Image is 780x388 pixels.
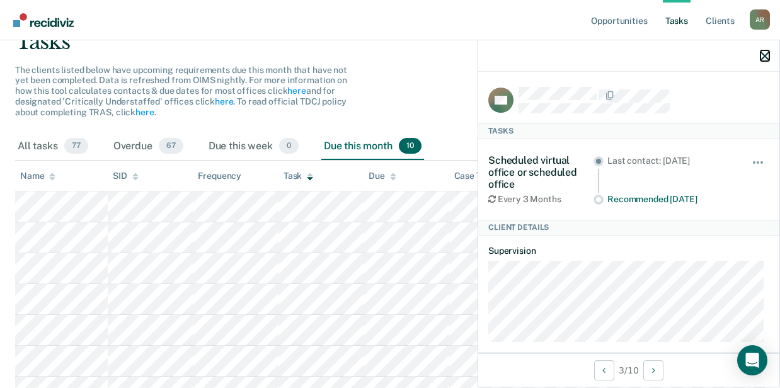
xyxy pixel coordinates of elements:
a: here [215,96,233,106]
div: Frequency [198,171,241,181]
div: Tasks [478,123,779,139]
button: Previous Client [594,360,614,380]
span: 0 [279,138,299,154]
button: Next Client [643,360,663,380]
span: 77 [64,138,88,154]
div: Overdue [111,133,186,161]
span: 10 [399,138,422,154]
span: 67 [159,138,183,154]
div: Scheduled virtual office or scheduled office [488,154,594,191]
div: All tasks [15,133,91,161]
div: SID [113,171,139,181]
div: Due [369,171,396,181]
div: Recommended [DATE] [607,194,734,205]
div: Due this month [321,133,424,161]
button: Profile dropdown button [750,9,770,30]
img: Recidiviz [13,13,74,27]
div: Every 3 Months [488,194,594,205]
a: here [287,86,306,96]
div: 3 / 10 [478,353,779,387]
span: The clients listed below have upcoming requirements due this month that have not yet been complet... [15,65,347,117]
div: Case Type [454,171,507,181]
div: Client Details [478,220,779,235]
div: Tasks [15,29,765,55]
div: A R [750,9,770,30]
div: Name [20,171,55,181]
div: Due this week [206,133,301,161]
div: Open Intercom Messenger [737,345,767,375]
a: here [135,107,154,117]
div: Task [284,171,313,181]
dt: Supervision [488,246,769,256]
div: Last contact: [DATE] [607,156,734,166]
